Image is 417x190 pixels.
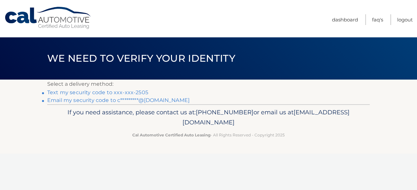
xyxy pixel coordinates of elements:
[47,80,370,89] p: Select a delivery method:
[47,97,190,103] a: Email my security code to c*********@[DOMAIN_NAME]
[397,14,413,25] a: Logout
[196,108,253,116] span: [PHONE_NUMBER]
[332,14,358,25] a: Dashboard
[51,107,366,128] p: If you need assistance, please contact us at: or email us at
[4,6,92,30] a: Cal Automotive
[51,132,366,138] p: - All Rights Reserved - Copyright 2025
[47,52,235,64] span: We need to verify your identity
[132,133,210,137] strong: Cal Automotive Certified Auto Leasing
[47,89,148,95] a: Text my security code to xxx-xxx-2505
[372,14,383,25] a: FAQ's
